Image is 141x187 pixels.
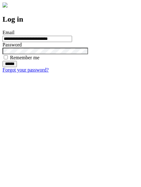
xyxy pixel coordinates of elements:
[3,67,49,72] a: Forgot your password?
[3,3,8,8] img: logo-4e3dc11c47720685a147b03b5a06dd966a58ff35d612b21f08c02c0306f2b779.png
[3,30,14,35] label: Email
[10,55,39,60] label: Remember me
[3,15,138,24] h2: Log in
[3,42,22,47] label: Password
